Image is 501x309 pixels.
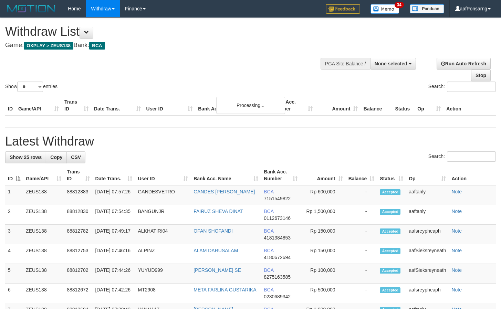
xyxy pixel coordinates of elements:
td: ALPINZ [135,244,191,264]
th: ID: activate to sort column descending [5,166,23,185]
span: OXPLAY > ZEUS138 [24,42,73,50]
span: BCA [89,42,105,50]
th: Amount: activate to sort column ascending [300,166,346,185]
th: Action [443,96,496,115]
td: aafSieksreyneath [406,264,449,284]
a: CSV [66,151,85,163]
span: Show 25 rows [10,154,42,160]
th: Amount [315,96,361,115]
span: None selected [375,61,407,66]
th: Op [415,96,443,115]
label: Search: [428,151,496,162]
td: [DATE] 07:57:26 [93,185,135,205]
span: BCA [264,267,273,273]
img: panduan.png [410,4,444,13]
td: ALKHATIRI04 [135,225,191,244]
th: ID [5,96,15,115]
td: aaftanly [406,205,449,225]
td: 88812753 [64,244,92,264]
a: [PERSON_NAME] SE [194,267,241,273]
select: Showentries [17,82,43,92]
td: - [346,284,377,303]
label: Show entries [5,82,58,92]
th: Trans ID: activate to sort column ascending [64,166,92,185]
td: [DATE] 07:54:35 [93,205,135,225]
a: Copy [46,151,67,163]
a: GANDES [PERSON_NAME] [194,189,255,194]
td: ZEUS138 [23,284,64,303]
th: Date Trans.: activate to sort column ascending [93,166,135,185]
a: Note [451,287,462,292]
td: ZEUS138 [23,264,64,284]
input: Search: [447,82,496,92]
th: User ID: activate to sort column ascending [135,166,191,185]
img: MOTION_logo.png [5,3,58,14]
td: Rp 500,000 [300,284,346,303]
input: Search: [447,151,496,162]
td: 2 [5,205,23,225]
span: BCA [264,287,273,292]
h1: Latest Withdraw [5,135,496,148]
a: OFAN SHOFANDI [194,228,233,234]
a: Note [451,228,462,234]
td: 88812672 [64,284,92,303]
td: [DATE] 07:46:16 [93,244,135,264]
label: Search: [428,82,496,92]
span: Accepted [380,287,400,293]
th: Bank Acc. Number: activate to sort column ascending [261,166,300,185]
span: Accepted [380,268,400,274]
td: 3 [5,225,23,244]
a: ALAM DARUSALAM [194,248,238,253]
span: Copy 8275163585 to clipboard [264,274,291,280]
h1: Withdraw List [5,25,327,39]
a: Note [451,209,462,214]
span: Copy 7151549822 to clipboard [264,196,291,201]
th: Date Trans. [91,96,144,115]
th: Bank Acc. Name [195,96,270,115]
span: Accepted [380,209,400,215]
td: - [346,264,377,284]
td: [DATE] 07:49:17 [93,225,135,244]
th: Op: activate to sort column ascending [406,166,449,185]
td: ZEUS138 [23,185,64,205]
td: aafsreypheaph [406,225,449,244]
a: META FARLINA GUSTARIKA [194,287,256,292]
td: - [346,185,377,205]
h4: Game: Bank: [5,42,327,49]
td: 88812782 [64,225,92,244]
td: 88812702 [64,264,92,284]
a: Note [451,189,462,194]
td: BANGUNJR [135,205,191,225]
a: Show 25 rows [5,151,46,163]
span: Copy 0112673146 to clipboard [264,215,291,221]
a: Run Auto-Refresh [437,58,491,70]
a: Stop [471,70,491,81]
td: 6 [5,284,23,303]
span: Copy [50,154,62,160]
span: BCA [264,189,273,194]
td: ZEUS138 [23,205,64,225]
td: 88812830 [64,205,92,225]
img: Button%20Memo.svg [370,4,399,14]
div: Processing... [216,97,285,114]
span: Accepted [380,248,400,254]
td: - [346,205,377,225]
td: Rp 1,500,000 [300,205,346,225]
span: Copy 4181384853 to clipboard [264,235,291,241]
span: BCA [264,228,273,234]
div: PGA Site Balance / [321,58,370,70]
td: ZEUS138 [23,225,64,244]
th: Action [449,166,496,185]
a: Note [451,248,462,253]
span: CSV [71,154,81,160]
td: [DATE] 07:44:26 [93,264,135,284]
td: aafsreypheaph [406,284,449,303]
th: Trans ID [62,96,91,115]
button: None selected [370,58,416,70]
img: Feedback.jpg [326,4,360,14]
span: Accepted [380,189,400,195]
span: BCA [264,209,273,214]
th: Bank Acc. Number [270,96,315,115]
td: Rp 150,000 [300,225,346,244]
th: Bank Acc. Name: activate to sort column ascending [191,166,261,185]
